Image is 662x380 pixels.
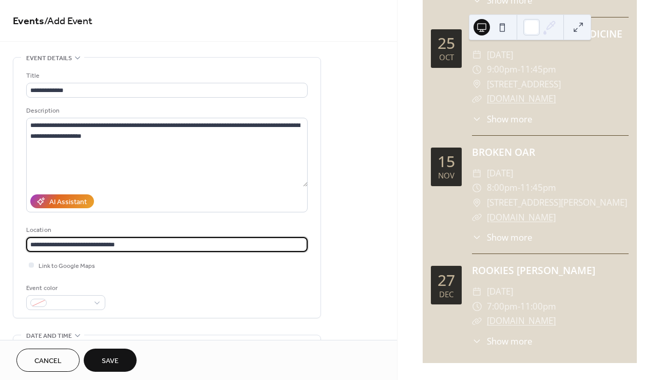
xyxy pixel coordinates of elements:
[487,93,556,104] a: [DOMAIN_NAME]
[439,291,453,298] div: Dec
[26,105,306,116] div: Description
[518,180,520,195] span: -
[487,166,513,181] span: [DATE]
[487,77,561,92] span: [STREET_ADDRESS]
[472,62,482,77] div: ​
[520,180,556,195] span: 11:45pm
[487,180,518,195] span: 8:00pm
[34,356,62,367] span: Cancel
[102,356,119,367] span: Save
[487,48,513,63] span: [DATE]
[472,335,482,348] div: ​
[472,92,482,106] div: ​
[472,231,482,244] div: ​
[518,62,520,77] span: -
[26,225,306,236] div: Location
[39,261,95,272] span: Link to Google Maps
[16,349,80,372] button: Cancel
[26,53,72,64] span: Event details
[487,315,556,327] a: [DOMAIN_NAME]
[472,27,622,41] a: JAMOSLIVE With BAD MEDICINE
[438,35,455,51] div: 25
[472,113,482,125] div: ​
[518,299,520,314] span: -
[520,299,556,314] span: 11:00pm
[438,172,455,179] div: Nov
[520,62,556,77] span: 11:45pm
[472,145,535,159] a: BROKEN OAR
[472,263,595,277] a: ROOKIES [PERSON_NAME]
[487,299,518,314] span: 7:00pm
[487,62,518,77] span: 9:00pm
[44,11,92,31] span: / Add Event
[487,231,532,244] span: Show more
[472,77,482,92] div: ​
[472,299,482,314] div: ​
[472,231,532,244] button: ​Show more
[487,284,513,299] span: [DATE]
[84,349,137,372] button: Save
[487,113,532,125] span: Show more
[472,48,482,63] div: ​
[472,166,482,181] div: ​
[26,70,306,81] div: Title
[438,154,455,169] div: 15
[472,195,482,210] div: ​
[438,273,455,288] div: 27
[472,335,532,348] button: ​Show more
[472,180,482,195] div: ​
[487,211,556,223] a: [DOMAIN_NAME]
[472,314,482,329] div: ​
[487,335,532,348] span: Show more
[472,284,482,299] div: ​
[472,113,532,125] button: ​Show more
[26,283,103,294] div: Event color
[487,195,627,210] span: [STREET_ADDRESS][PERSON_NAME]
[26,331,72,341] span: Date and time
[472,210,482,225] div: ​
[13,11,44,31] a: Events
[439,53,454,61] div: Oct
[30,194,94,208] button: AI Assistant
[49,197,87,208] div: AI Assistant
